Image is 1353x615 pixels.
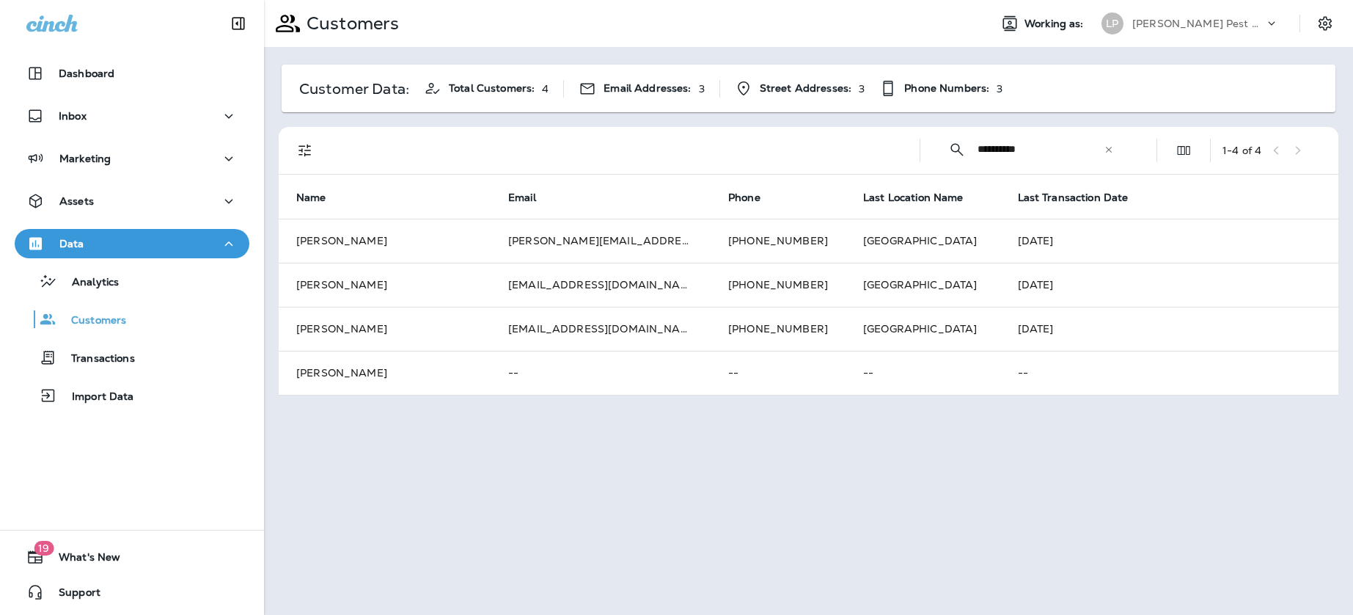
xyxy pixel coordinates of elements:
[15,186,249,216] button: Assets
[59,153,111,164] p: Marketing
[279,351,491,395] td: [PERSON_NAME]
[1018,367,1321,379] p: --
[15,144,249,173] button: Marketing
[15,101,249,131] button: Inbox
[1132,18,1264,29] p: [PERSON_NAME] Pest Control
[296,192,326,204] span: Name
[59,110,87,122] p: Inbox
[44,586,100,604] span: Support
[1024,18,1087,30] span: Working as:
[15,342,249,373] button: Transactions
[279,307,491,351] td: [PERSON_NAME]
[863,322,977,335] span: [GEOGRAPHIC_DATA]
[218,9,259,38] button: Collapse Sidebar
[711,307,846,351] td: [PHONE_NUMBER]
[1312,10,1338,37] button: Settings
[15,304,249,335] button: Customers
[449,82,535,95] span: Total Customers:
[15,542,249,572] button: 19What's New
[942,135,972,164] button: Collapse Search
[59,238,84,250] p: Data
[904,82,989,95] span: Phone Numbers:
[491,219,711,263] td: [PERSON_NAME][EMAIL_ADDRESS][PERSON_NAME][DOMAIN_NAME]
[279,263,491,307] td: [PERSON_NAME]
[711,219,846,263] td: [PHONE_NUMBER]
[491,307,711,351] td: [EMAIL_ADDRESS][DOMAIN_NAME]
[56,314,126,328] p: Customers
[491,263,711,307] td: [EMAIL_ADDRESS][DOMAIN_NAME]
[542,83,549,95] p: 4
[15,578,249,607] button: Support
[1000,263,1339,307] td: [DATE]
[728,367,828,379] p: --
[1018,192,1129,204] span: Last Transaction Date
[1101,12,1123,34] div: LP
[604,82,691,95] span: Email Addresses:
[59,68,114,79] p: Dashboard
[863,192,964,204] span: Last Location Name
[279,219,491,263] td: [PERSON_NAME]
[57,390,134,404] p: Import Data
[290,136,320,165] button: Filters
[56,352,135,366] p: Transactions
[863,191,983,204] span: Last Location Name
[859,83,865,95] p: 3
[15,229,249,258] button: Data
[15,380,249,411] button: Import Data
[57,276,119,290] p: Analytics
[299,83,409,95] p: Customer Data:
[508,192,536,204] span: Email
[1169,136,1198,165] button: Edit Fields
[15,266,249,296] button: Analytics
[728,191,780,204] span: Phone
[301,12,399,34] p: Customers
[1000,219,1339,263] td: [DATE]
[1222,145,1261,156] div: 1 - 4 of 4
[508,191,555,204] span: Email
[508,367,693,379] p: --
[44,551,120,569] span: What's New
[34,541,54,556] span: 19
[1000,307,1339,351] td: [DATE]
[15,59,249,88] button: Dashboard
[760,82,851,95] span: Street Addresses:
[59,195,94,207] p: Assets
[863,234,977,247] span: [GEOGRAPHIC_DATA]
[699,83,705,95] p: 3
[728,192,760,204] span: Phone
[1018,191,1148,204] span: Last Transaction Date
[863,367,983,379] p: --
[711,263,846,307] td: [PHONE_NUMBER]
[296,191,345,204] span: Name
[997,83,1002,95] p: 3
[863,278,977,291] span: [GEOGRAPHIC_DATA]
